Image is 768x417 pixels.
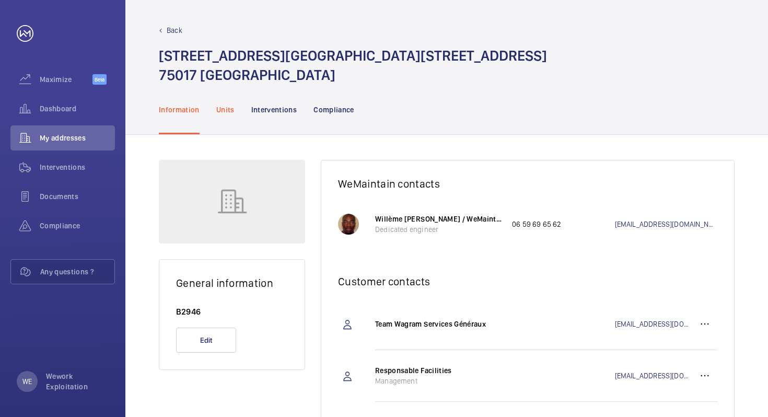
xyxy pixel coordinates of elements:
[338,275,717,288] h2: Customer contacts
[40,191,115,202] span: Documents
[251,105,297,115] p: Interventions
[40,267,114,277] span: Any questions ?
[176,276,288,289] h2: General information
[40,162,115,172] span: Interventions
[159,46,547,85] h1: [STREET_ADDRESS][GEOGRAPHIC_DATA][STREET_ADDRESS] 75017 [GEOGRAPHIC_DATA]
[40,133,115,143] span: My addresses
[176,328,236,353] button: Edit
[375,365,502,376] p: Responsable Facilities
[313,105,354,115] p: Compliance
[40,103,115,114] span: Dashboard
[92,74,107,85] span: Beta
[40,221,115,231] span: Compliance
[22,376,32,387] p: WE
[159,105,200,115] p: Information
[40,74,92,85] span: Maximize
[375,224,502,235] p: Dedicated engineer
[375,319,502,329] p: Team Wagram Services Généraux
[176,306,288,317] p: B2946
[615,219,718,229] a: [EMAIL_ADDRESS][DOMAIN_NAME]
[375,376,502,386] p: Management
[46,371,109,392] p: Wework Exploitation
[615,370,693,381] a: [EMAIL_ADDRESS][DOMAIN_NAME]
[375,214,502,224] p: Willème [PERSON_NAME] / WeMaintain FR
[216,105,235,115] p: Units
[338,177,717,190] h2: WeMaintain contacts
[512,219,615,229] p: 06 59 69 65 62
[167,25,182,36] p: Back
[615,319,693,329] a: [EMAIL_ADDRESS][DOMAIN_NAME]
